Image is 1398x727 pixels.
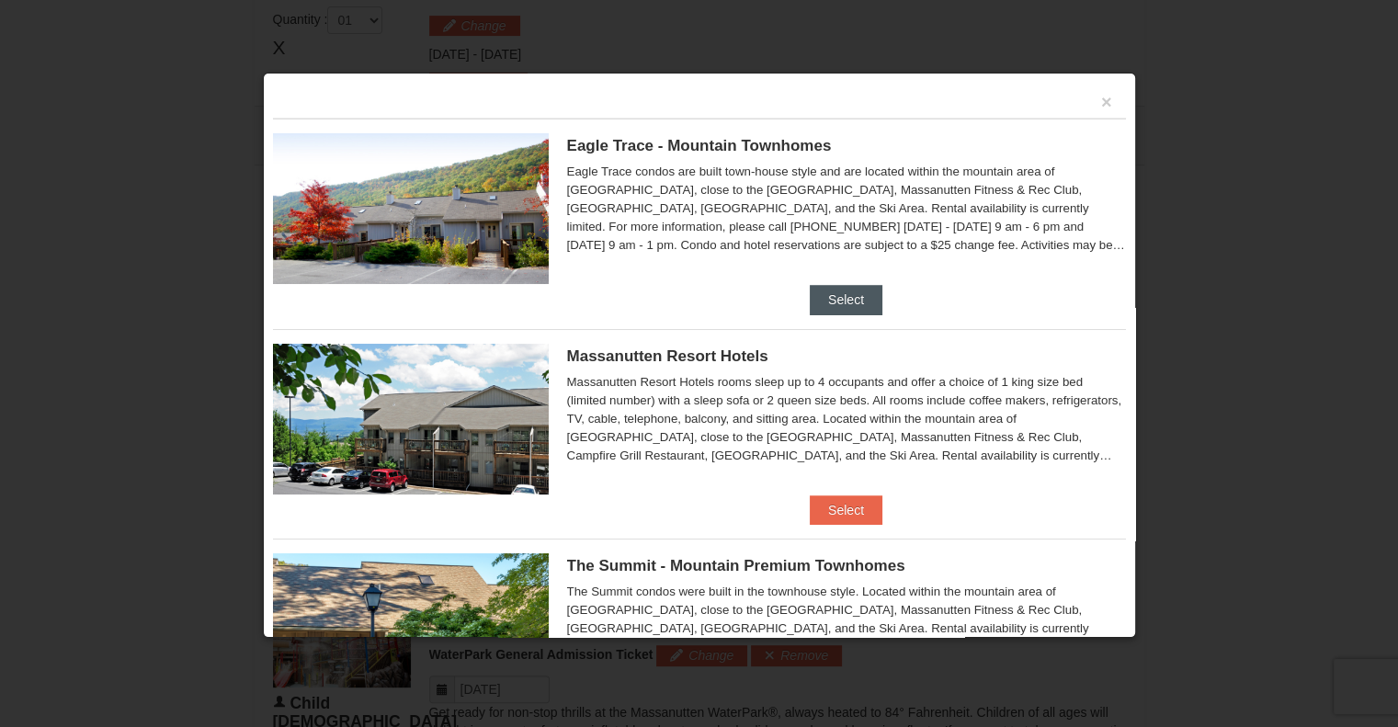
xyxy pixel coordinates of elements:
div: The Summit condos were built in the townhouse style. Located within the mountain area of [GEOGRAP... [567,583,1126,675]
img: 19218983-1-9b289e55.jpg [273,133,549,284]
div: Massanutten Resort Hotels rooms sleep up to 4 occupants and offer a choice of 1 king size bed (li... [567,373,1126,465]
img: 19219034-1-0eee7e00.jpg [273,553,549,704]
button: Select [810,495,882,525]
span: Eagle Trace - Mountain Townhomes [567,137,832,154]
img: 19219026-1-e3b4ac8e.jpg [273,344,549,494]
span: The Summit - Mountain Premium Townhomes [567,557,905,574]
button: × [1101,93,1112,111]
span: Massanutten Resort Hotels [567,347,768,365]
div: Eagle Trace condos are built town-house style and are located within the mountain area of [GEOGRA... [567,163,1126,255]
button: Select [810,285,882,314]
